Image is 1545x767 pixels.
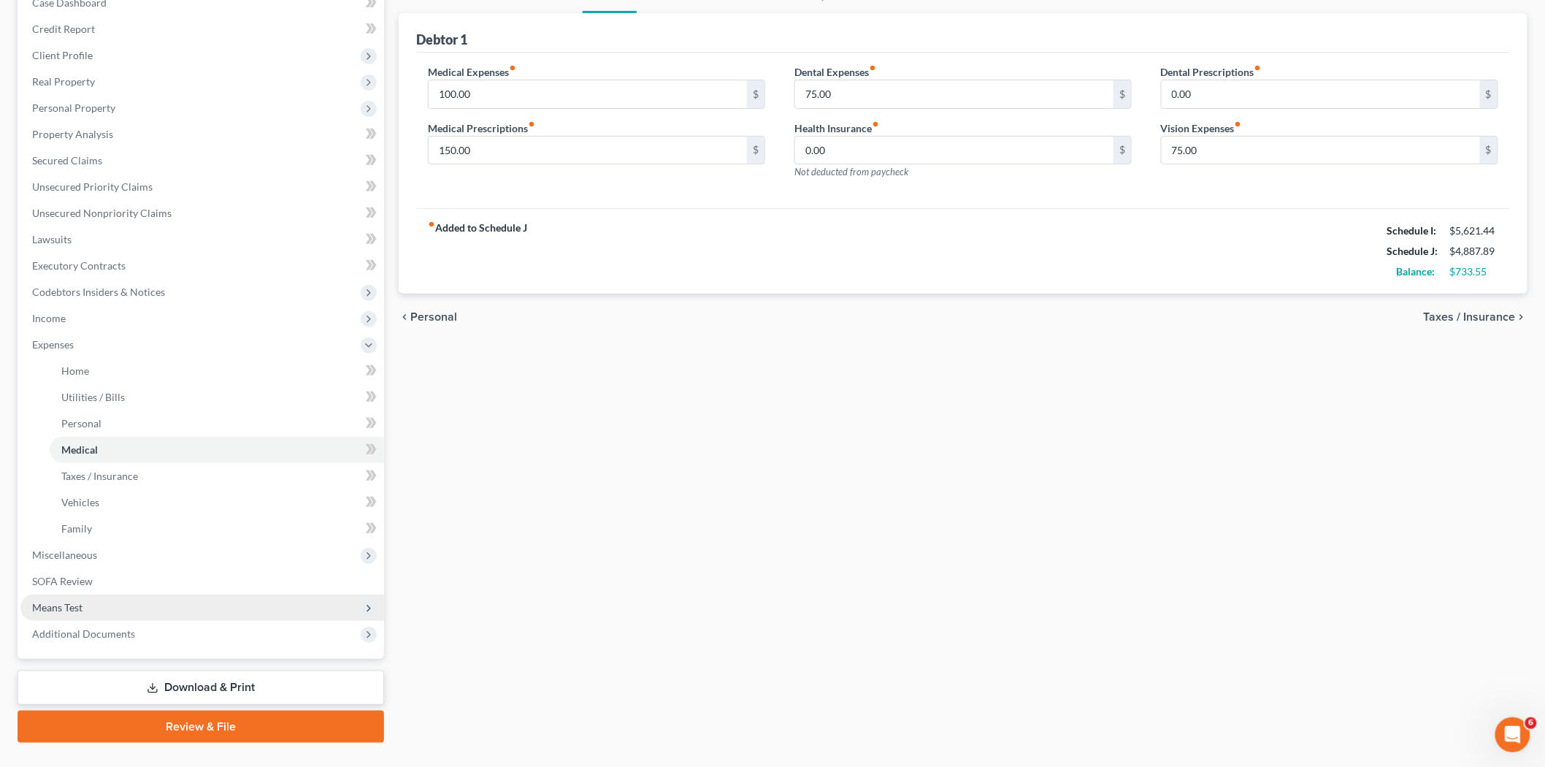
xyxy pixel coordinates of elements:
[795,137,1113,164] input: --
[50,516,384,542] a: Family
[416,31,467,48] div: Debtor 1
[429,80,747,108] input: --
[1516,311,1527,323] i: chevron_right
[428,121,535,136] label: Medical Prescriptions
[1387,224,1437,237] strong: Schedule I:
[32,312,66,324] span: Income
[1162,80,1480,108] input: --
[50,411,384,437] a: Personal
[428,221,435,228] i: fiber_manual_record
[32,338,74,351] span: Expenses
[428,221,527,282] strong: Added to Schedule J
[61,391,125,403] span: Utilities / Bills
[32,233,72,245] span: Lawsuits
[32,180,153,193] span: Unsecured Priority Claims
[1450,244,1498,259] div: $4,887.89
[747,80,764,108] div: $
[794,121,879,136] label: Health Insurance
[1525,717,1537,729] span: 6
[50,437,384,463] a: Medical
[50,384,384,411] a: Utilities / Bills
[32,49,93,61] span: Client Profile
[1162,137,1480,164] input: --
[747,137,764,164] div: $
[20,148,384,174] a: Secured Claims
[20,568,384,595] a: SOFA Review
[61,496,99,508] span: Vehicles
[1161,64,1262,80] label: Dental Prescriptions
[32,259,126,272] span: Executory Contracts
[18,711,384,743] a: Review & File
[1450,264,1498,279] div: $733.55
[399,311,457,323] button: chevron_left Personal
[20,253,384,279] a: Executory Contracts
[20,200,384,226] a: Unsecured Nonpriority Claims
[1254,64,1262,72] i: fiber_manual_record
[1480,137,1498,164] div: $
[20,121,384,148] a: Property Analysis
[32,207,172,219] span: Unsecured Nonpriority Claims
[61,365,89,377] span: Home
[1235,121,1242,128] i: fiber_manual_record
[61,470,138,482] span: Taxes / Insurance
[794,64,876,80] label: Dental Expenses
[20,16,384,42] a: Credit Report
[32,75,95,88] span: Real Property
[32,575,93,587] span: SOFA Review
[20,174,384,200] a: Unsecured Priority Claims
[18,671,384,705] a: Download & Print
[528,121,535,128] i: fiber_manual_record
[32,549,97,561] span: Miscellaneous
[1113,137,1131,164] div: $
[509,64,516,72] i: fiber_manual_record
[872,121,879,128] i: fiber_manual_record
[1424,311,1516,323] span: Taxes / Insurance
[1161,121,1242,136] label: Vision Expenses
[32,601,83,614] span: Means Test
[50,463,384,489] a: Taxes / Insurance
[1397,265,1435,278] strong: Balance:
[32,286,165,298] span: Codebtors Insiders & Notices
[50,358,384,384] a: Home
[32,23,95,35] span: Credit Report
[429,137,747,164] input: --
[50,489,384,516] a: Vehicles
[20,226,384,253] a: Lawsuits
[32,128,113,140] span: Property Analysis
[399,311,410,323] i: chevron_left
[410,311,457,323] span: Personal
[1387,245,1438,257] strong: Schedule J:
[795,80,1113,108] input: --
[32,102,115,114] span: Personal Property
[1450,224,1498,238] div: $5,621.44
[794,166,908,178] span: Not deducted from paycheck
[61,522,92,535] span: Family
[1113,80,1131,108] div: $
[869,64,876,72] i: fiber_manual_record
[61,417,101,430] span: Personal
[61,443,98,456] span: Medical
[32,154,102,167] span: Secured Claims
[1495,717,1530,752] iframe: Intercom live chat
[428,64,516,80] label: Medical Expenses
[1424,311,1527,323] button: Taxes / Insurance chevron_right
[32,627,135,640] span: Additional Documents
[1480,80,1498,108] div: $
